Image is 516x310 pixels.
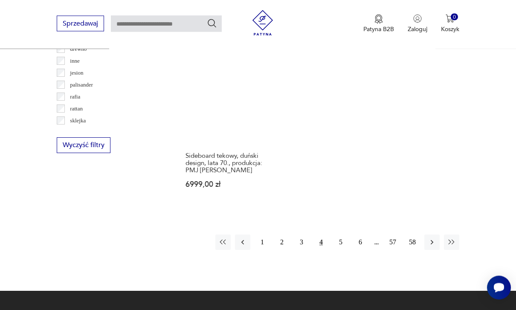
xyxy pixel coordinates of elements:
[374,14,383,24] img: Ikona medalu
[408,14,427,33] button: Zaloguj
[385,235,400,250] button: 57
[207,18,217,29] button: Szukaj
[353,235,368,250] button: 6
[186,153,265,174] h3: Sideboard tekowy, duński design, lata 70., produkcja: PMJ [PERSON_NAME]
[70,116,86,126] p: sklejka
[363,14,394,33] a: Ikona medaluPatyna B2B
[363,14,394,33] button: Patyna B2B
[408,25,427,33] p: Zaloguj
[70,104,83,114] p: rattan
[70,81,93,90] p: palisander
[70,57,79,66] p: inne
[487,276,511,300] iframe: Smartsupp widget button
[70,45,87,54] p: drewno
[413,14,422,23] img: Ikonka użytkownika
[255,235,270,250] button: 1
[250,10,275,36] img: Patyna - sklep z meblami i dekoracjami vintage
[405,235,420,250] button: 58
[441,25,459,33] p: Koszyk
[294,235,309,250] button: 3
[70,128,79,138] p: teak
[57,16,104,32] button: Sprzedawaj
[274,235,290,250] button: 2
[57,21,104,27] a: Sprzedawaj
[451,14,458,21] div: 0
[182,59,269,205] a: Sideboard tekowy, duński design, lata 70., produkcja: PMJ Viby JSideboard tekowy, duński design, ...
[441,14,459,33] button: 0Koszyk
[363,25,394,33] p: Patyna B2B
[333,235,348,250] button: 5
[446,14,454,23] img: Ikona koszyka
[313,235,329,250] button: 4
[70,93,80,102] p: rafia
[57,138,110,154] button: Wyczyść filtry
[186,181,265,188] p: 6999,00 zł
[70,69,83,78] p: jesion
